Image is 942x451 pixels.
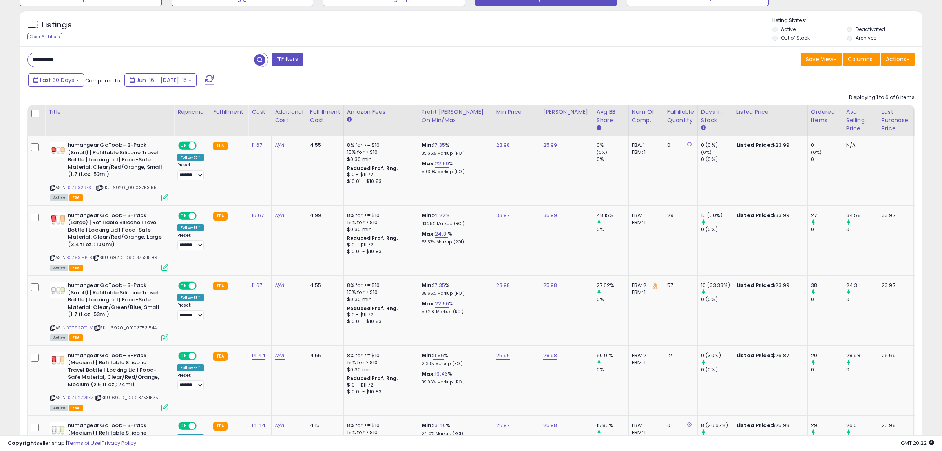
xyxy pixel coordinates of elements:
b: Max: [422,300,435,307]
b: Reduced Prof. Rng. [347,305,398,312]
a: 11.67 [252,141,262,149]
div: $10 - $11.72 [347,312,412,318]
span: OFF [195,212,208,219]
div: $23.99 [736,282,801,289]
p: 53.57% Markup (ROI) [422,239,487,245]
a: 16.67 [252,212,264,219]
div: $0.30 min [347,226,412,233]
div: Num of Comp. [632,108,661,124]
a: N/A [275,212,284,219]
label: Deactivated [856,26,885,33]
div: 33.97 [882,212,907,219]
span: Columns [848,55,873,63]
div: FBM: 1 [632,359,658,366]
b: Listed Price: [736,422,772,429]
p: 43.25% Markup (ROI) [422,221,487,226]
div: Preset: [177,373,204,391]
div: 23.97 [882,282,907,289]
span: FBA [69,265,83,271]
div: 15% for > $10 [347,219,412,226]
div: 0 [811,156,843,163]
div: $10.01 - $10.83 [347,248,412,255]
div: FBA: 2 [632,282,658,289]
div: 25.98 [882,422,907,429]
div: $23.99 [736,142,801,149]
span: FBA [69,334,83,341]
a: 22.59 [435,160,449,168]
a: 24.81 [435,230,448,238]
div: 29 [667,212,692,219]
label: Archived [856,35,877,41]
div: 0 (0%) [701,142,733,149]
b: Listed Price: [736,212,772,219]
a: 25.98 [543,422,557,429]
span: | SKU: 6920_091037531599 [93,254,157,261]
div: 0 [667,422,692,429]
small: (0%) [811,149,822,155]
a: 14.44 [252,352,265,360]
span: | SKU: 6920_091037531551 [96,184,158,191]
th: The percentage added to the cost of goods (COGS) that forms the calculator for Min & Max prices. [418,105,493,136]
div: 48.15% [597,212,628,219]
div: 34.58 [846,212,878,219]
label: Out of Stock [781,35,810,41]
div: 0 [811,366,843,373]
b: Min: [422,141,433,149]
div: [PERSON_NAME] [543,108,590,116]
div: 0 [811,296,843,303]
b: Listed Price: [736,352,772,359]
div: Fulfillable Quantity [667,108,694,124]
b: humangear GoToob+ 3-Pack (Medium) | Refillable Silicone Travel Bottle | Locking Lid | Food-Safe M... [68,352,163,391]
div: 0% [597,226,628,233]
div: $10.01 - $10.83 [347,389,412,395]
div: $0.30 min [347,366,412,373]
div: 15% for > $10 [347,149,412,156]
div: 0 (0%) [701,296,733,303]
div: 0 [811,226,843,233]
span: OFF [195,142,208,149]
div: ASIN: [50,142,168,200]
div: Clear All Filters [27,33,62,40]
div: 4.99 [310,212,338,219]
div: 12 [667,352,692,359]
div: 4.55 [310,142,338,149]
div: 0% [597,156,628,163]
div: Title [48,108,171,116]
div: Amazon Fees [347,108,415,116]
span: FBA [69,405,83,411]
label: Active [781,26,796,33]
a: 23.98 [496,281,510,289]
a: 22.56 [435,300,449,308]
a: 11.86 [433,352,444,360]
div: Avg Selling Price [846,108,875,133]
div: 8% for <= $10 [347,352,412,359]
a: B07931HPLB [66,254,92,261]
div: 8% for <= $10 [347,142,412,149]
b: Min: [422,352,433,359]
div: $26.87 [736,352,801,359]
div: 28.98 [846,352,878,359]
div: 0 [846,226,878,233]
b: Max: [422,370,435,378]
small: FBA [213,352,228,361]
p: 50.21% Markup (ROI) [422,309,487,315]
span: OFF [195,352,208,359]
small: (0%) [701,149,712,155]
div: Fulfillment Cost [310,108,340,124]
small: FBA [213,282,228,290]
div: $33.99 [736,212,801,219]
b: Max: [422,230,435,237]
small: Days In Stock. [701,124,706,131]
div: 4.55 [310,352,338,359]
div: $0.30 min [347,296,412,303]
span: ON [179,352,189,359]
div: Preset: [177,163,204,180]
p: 35.65% Markup (ROI) [422,291,487,296]
div: ASIN: [50,352,168,410]
div: % [422,282,487,296]
div: 0 [846,366,878,373]
img: 31ZGHMeYsXL._SL40_.jpg [50,142,66,157]
div: FBM: 1 [632,149,658,156]
div: 0% [597,366,628,373]
p: 39.06% Markup (ROI) [422,380,487,385]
